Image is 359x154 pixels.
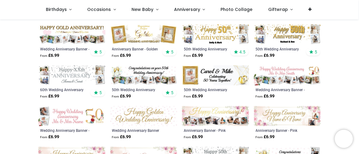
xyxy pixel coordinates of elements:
[184,128,234,133] a: Anniversary Banner - Pink Floral
[112,93,131,99] strong: £ 6.99
[110,24,177,44] img: Personalised Happy Anniversary Banner - Golden Wedding - 2 Photo upload
[256,128,306,133] a: Anniversary Banner - Pink Floral
[254,106,321,126] img: Personalised Anniversary Banner - Pink Floral - Custom Text & 2 Photos
[40,46,91,51] a: Wedding Anniversary Banner - Gold
[112,128,163,133] a: Wedding Anniversary Banner
[256,87,306,92] a: Wedding Anniversary Banner - Floral Design
[112,135,119,139] span: From
[256,53,275,59] strong: £ 6.99
[184,135,191,139] span: From
[110,106,177,126] img: Happy Wedding Anniversary Banner - Gold
[256,54,263,57] span: From
[184,53,203,59] strong: £ 6.99
[184,46,234,51] a: 50th Wedding Anniversary Banner - Celebration Design
[40,54,47,57] span: From
[184,134,203,140] strong: £ 6.99
[315,49,317,55] span: 5
[239,49,245,55] span: 4.5
[46,6,67,12] span: Birthdays
[112,95,119,98] span: From
[184,95,191,98] span: From
[112,134,131,140] strong: £ 6.99
[335,130,353,148] iframe: Brevo live chat
[256,135,263,139] span: From
[256,93,275,99] strong: £ 6.99
[184,87,234,92] a: 50th Wedding Anniversary Banner - Gold Rings
[132,6,153,12] span: New Baby
[184,93,203,99] strong: £ 6.99
[40,95,47,98] span: From
[171,90,173,95] span: 5
[40,134,59,140] strong: £ 6.99
[38,24,105,44] img: Personalised Wedding Anniversary Banner - Gold - 9 Photo upload
[112,54,119,57] span: From
[171,49,173,55] span: 5
[256,134,275,140] strong: £ 6.99
[112,87,163,92] a: 50th Wedding Anniversary Banner - Champagne Design
[254,65,321,85] img: Personalised Wedding Anniversary Banner - Floral Design - 9 Photo Upload
[184,54,191,57] span: From
[174,6,200,12] span: Anniversary
[38,65,105,85] img: Personalised 60th Wedding Anniversary Banner - Silver Celebration Design - 4 Photo Upload
[40,93,59,99] strong: £ 6.99
[182,65,249,85] img: Personalised 50th Wedding Anniversary Banner - Gold Rings - Custom Name & 1 Photo Upload
[40,53,59,59] strong: £ 6.99
[182,106,249,126] img: Personalised Anniversary Banner - Pink Floral - 9 Photo Upload
[112,53,131,59] strong: £ 6.99
[182,24,249,44] img: Personalised 50th Wedding Anniversary Banner - Celebration Design - Custom Text & 4 Photo Upload
[40,128,91,133] a: Wedding Anniversary Banner - Floral Design
[99,49,102,55] span: 5
[221,6,253,12] span: Photo Collage
[38,106,105,126] img: Personalised Wedding Anniversary Banner - Floral Design - 2 Photo Upload & Custom Text
[40,87,91,92] a: 60th Wedding Anniversary Banner - Silver Celebration Design
[254,24,321,44] img: Personalised 50th Wedding Anniversary Banner - Celebration Design - 4 Photo Upload
[112,46,163,51] a: Anniversary Banner - Golden Wedding
[87,6,111,12] span: Occasions
[99,90,102,95] span: 5
[110,65,177,85] img: Personalised 50th Wedding Anniversary Banner - Champagne Design - 9 Photo Upload
[256,46,306,51] a: 50th Wedding Anniversary Banner - Celebration Design
[256,95,263,98] span: From
[268,6,288,12] span: Giftwrap
[40,135,47,139] span: From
